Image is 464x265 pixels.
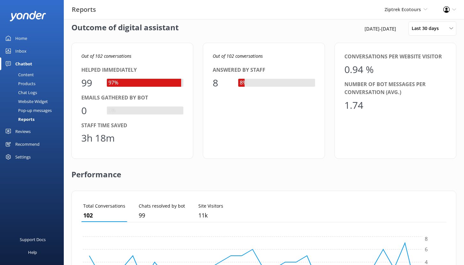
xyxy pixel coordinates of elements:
[213,75,232,91] div: 8
[139,211,185,220] p: 99
[213,53,263,59] i: Out of 102 conversations
[4,115,64,124] a: Reports
[198,211,223,220] p: 10,844
[15,151,31,163] div: Settings
[15,32,27,45] div: Home
[71,21,179,36] h2: Outcome of digital assistant
[4,70,34,79] div: Content
[83,202,125,210] p: Total Conversations
[139,202,185,210] p: Chats resolved by bot
[344,80,446,97] div: Number of bot messages per conversation (avg.)
[15,138,40,151] div: Recommend
[4,88,64,97] a: Chat Logs
[4,106,52,115] div: Pop-up messages
[28,246,37,259] div: Help
[81,121,183,130] div: Staff time saved
[15,57,32,70] div: Chatbot
[4,79,35,88] div: Products
[81,75,100,91] div: 99
[385,6,421,12] span: Ziptrek Ecotours
[20,233,46,246] div: Support Docs
[425,236,428,243] tspan: 8
[4,70,64,79] a: Content
[107,107,117,115] div: 0%
[81,130,115,146] div: 3h 18m
[15,125,31,138] div: Reviews
[81,53,131,59] i: Out of 102 conversations
[344,62,374,77] div: 0.94 %
[344,98,364,113] div: 1.74
[15,45,26,57] div: Inbox
[344,53,446,61] div: Conversations per website visitor
[238,79,248,87] div: 8%
[4,97,48,106] div: Website Widget
[4,115,34,124] div: Reports
[81,66,183,74] div: Helped immediately
[198,202,223,210] p: Site Visitors
[4,106,64,115] a: Pop-up messages
[71,159,121,184] h2: Performance
[4,79,64,88] a: Products
[81,94,183,102] div: Emails gathered by bot
[10,11,46,21] img: yonder-white-logo.png
[365,25,396,33] span: [DATE] - [DATE]
[83,211,125,220] p: 102
[72,4,96,15] h3: Reports
[107,79,120,87] div: 97%
[425,246,428,253] tspan: 6
[81,103,100,118] div: 0
[4,88,37,97] div: Chat Logs
[213,66,315,74] div: Answered by staff
[4,97,64,106] a: Website Widget
[412,25,443,32] span: Last 30 days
